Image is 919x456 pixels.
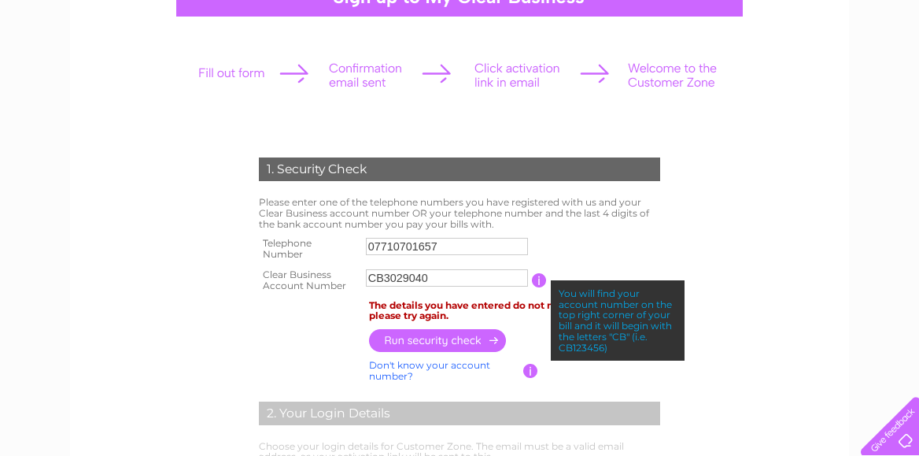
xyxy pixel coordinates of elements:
a: Telecoms [782,67,829,79]
td: Please enter one of the telephone numbers you have registered with us and your Clear Business acc... [255,193,664,233]
th: Clear Business Account Number [255,265,362,296]
div: 2. Your Login Details [259,402,660,425]
input: Information [523,364,538,378]
a: Don't know your account number? [369,359,490,382]
a: Contact [871,67,910,79]
keeper-lock: Open Keeper Popup [507,237,526,256]
th: Telephone Number [255,233,362,265]
a: Energy [738,67,773,79]
div: Clear Business is a trading name of Verastar Limited (registered in [GEOGRAPHIC_DATA] No. 3667643... [89,9,832,76]
a: Blog [839,67,862,79]
div: You will find your account number on the top right corner of your bill and it will begin with the... [551,280,685,361]
td: The details you have entered do not match our records, please try again. [365,296,664,326]
img: logo.png [32,41,113,89]
div: 1. Security Check [259,158,660,181]
a: Water [699,67,729,79]
a: 0333 014 3131 [622,8,731,28]
input: Information [532,273,547,287]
